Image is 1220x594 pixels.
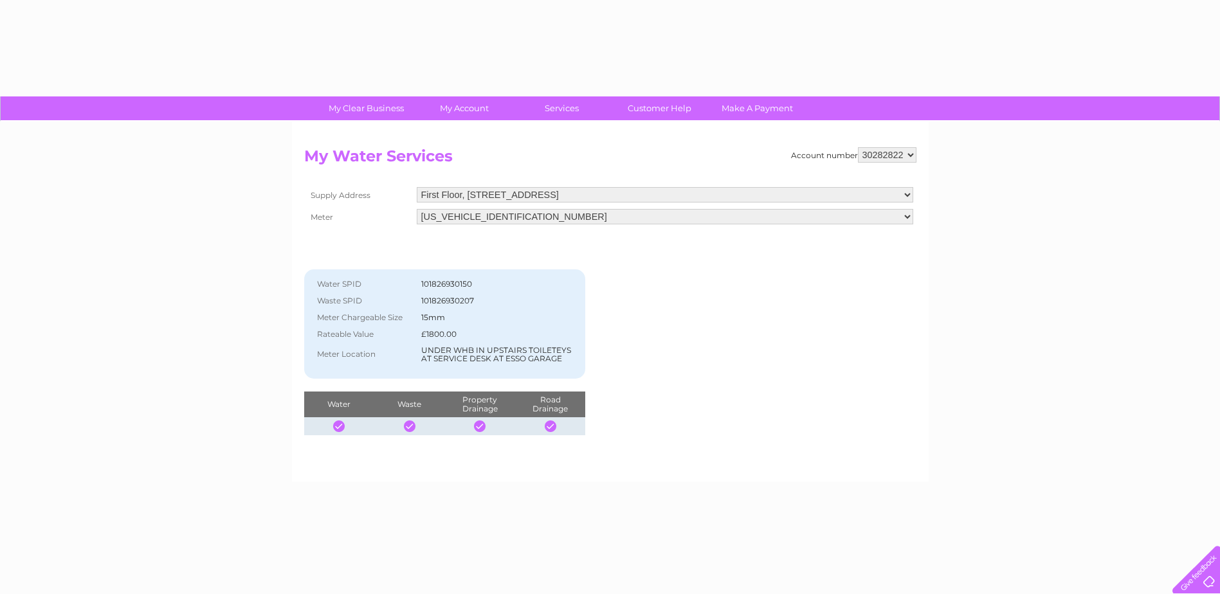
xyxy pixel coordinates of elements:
td: £1800.00 [418,326,579,343]
a: Customer Help [606,96,713,120]
th: Meter Chargeable Size [311,309,418,326]
th: Meter [304,206,414,228]
a: My Clear Business [313,96,419,120]
th: Waste [374,392,444,417]
td: 15mm [418,309,579,326]
div: Account number [791,147,916,163]
th: Meter Location [311,343,418,367]
a: Make A Payment [704,96,810,120]
th: Rateable Value [311,326,418,343]
td: 101826930207 [418,292,579,309]
th: Water SPID [311,276,418,292]
th: Supply Address [304,184,414,206]
th: Waste SPID [311,292,418,309]
th: Property Drainage [444,392,514,417]
a: Services [509,96,615,120]
td: 101826930150 [418,276,579,292]
th: Water [304,392,374,417]
a: My Account [411,96,517,120]
td: UNDER WHB IN UPSTAIRS TOILETEYS AT SERVICE DESK AT ESSO GARAGE [418,343,579,367]
th: Road Drainage [515,392,586,417]
h2: My Water Services [304,147,916,172]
